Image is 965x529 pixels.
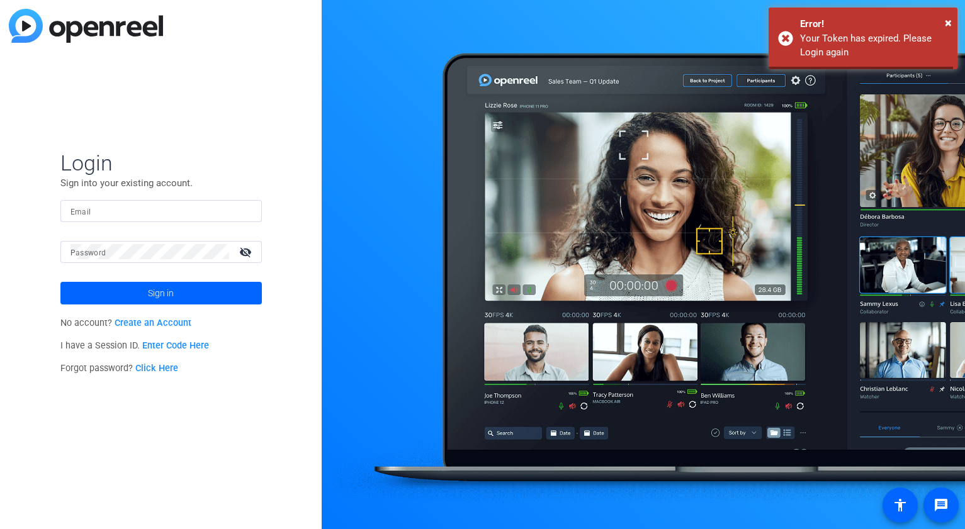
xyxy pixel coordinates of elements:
[71,248,106,257] mat-label: Password
[945,13,952,32] button: Close
[135,363,178,374] a: Click Here
[60,340,210,351] span: I have a Session ID.
[148,277,174,309] span: Sign in
[9,9,163,43] img: blue-gradient.svg
[71,203,252,218] input: Enter Email Address
[71,208,91,216] mat-label: Email
[232,243,262,261] mat-icon: visibility_off
[60,318,192,328] span: No account?
[800,17,948,31] div: Error!
[945,15,952,30] span: ×
[60,282,262,304] button: Sign in
[60,150,262,176] span: Login
[800,31,948,60] div: Your Token has expired. Please Login again
[142,340,209,351] a: Enter Code Here
[115,318,191,328] a: Create an Account
[60,176,262,190] p: Sign into your existing account.
[60,363,179,374] span: Forgot password?
[934,498,949,513] mat-icon: message
[893,498,908,513] mat-icon: accessibility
